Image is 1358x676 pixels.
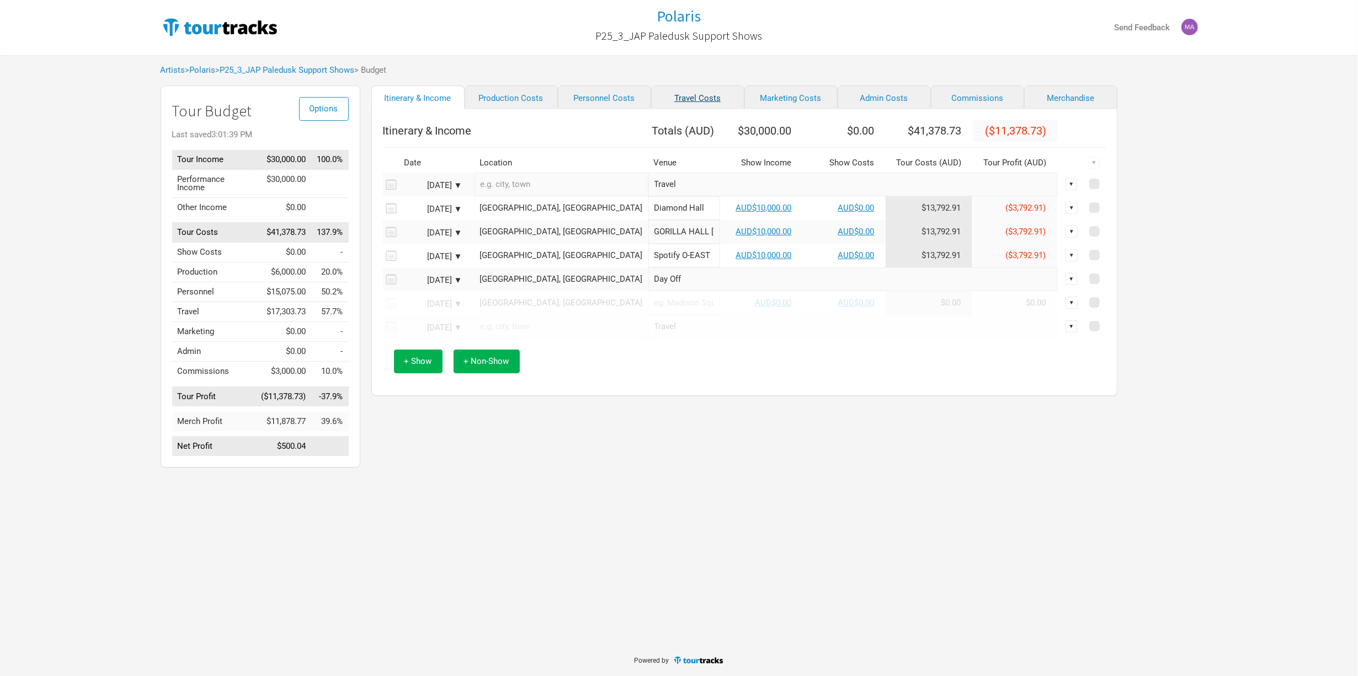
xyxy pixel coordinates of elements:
div: [DATE] ▼ [402,253,462,261]
a: P25_3_JAP Paledusk Support Shows [220,65,355,75]
div: ▼ [1066,178,1078,190]
div: Shibuya, Japan [480,275,643,283]
td: Performance Income [172,169,256,197]
span: Options [310,104,338,114]
a: Travel Costs [651,85,744,109]
td: Other Income [172,197,256,217]
td: $0.00 [256,322,312,342]
td: Tour Profit [172,387,256,406]
td: $15,075.00 [256,282,312,302]
span: + Show [404,356,432,366]
span: ($11,378.73) [986,124,1047,137]
a: AUD$10,000.00 [736,203,792,213]
th: Show Costs [803,153,886,173]
a: Itinerary & Income [371,85,465,109]
input: e.g. city, town [475,315,648,339]
div: ▼ [1066,226,1078,238]
div: [DATE] ▼ [402,324,462,332]
td: Tour Cost allocation from Production, Personnel, Travel, Marketing, Admin & Commissions [886,291,973,315]
span: ($3,792.91) [1006,250,1046,260]
a: Polaris [190,65,216,75]
td: $3,000.00 [256,362,312,382]
td: Merch Profit [172,412,256,431]
th: Tour Costs ( AUD ) [886,153,973,173]
a: Admin Costs [838,85,931,109]
a: AUD$10,000.00 [736,227,792,237]
th: $30,000.00 [720,120,803,142]
th: Tour Profit ( AUD ) [973,153,1058,173]
input: Travel [648,315,1058,339]
a: AUD$0.00 [755,298,792,308]
td: $500.04 [256,437,312,457]
strong: Send Feedback [1115,23,1170,33]
a: Commissions [931,85,1024,109]
td: Tour Costs as % of Tour Income [312,223,349,243]
td: Show Costs [172,243,256,262]
button: + Non-Show [454,350,520,373]
td: Performance Income as % of Tour Income [312,169,349,197]
a: Polaris [657,8,701,25]
td: Admin as % of Tour Income [312,342,349,362]
th: Venue [648,153,720,173]
th: Itinerary & Income [383,120,648,142]
th: Show Income [720,153,803,173]
td: $0.00 [256,342,312,362]
input: Spotify O-EAST [648,244,720,267]
span: > [216,66,355,74]
td: Personnel as % of Tour Income [312,282,349,302]
a: AUD$0.00 [838,298,875,308]
span: $0.00 [1026,298,1046,308]
td: Show Costs as % of Tour Income [312,243,349,262]
td: Net Profit as % of Tour Income [312,437,349,457]
span: ($3,792.91) [1006,203,1046,213]
td: $11,878.77 [256,412,312,431]
h1: Polaris [657,6,701,26]
a: Marketing Costs [744,85,838,109]
td: Merch Profit as % of Tour Income [312,412,349,431]
span: ($3,792.91) [1006,227,1046,237]
th: $0.00 [803,120,886,142]
a: Production Costs [465,85,558,109]
a: P25_3_JAP Paledusk Support Shows [596,24,763,47]
div: Shinjuku City, Japan [480,299,643,307]
td: $0.00 [256,243,312,262]
div: [DATE] ▼ [402,181,462,190]
td: Commissions as % of Tour Income [312,362,349,382]
th: Date [399,153,471,173]
button: + Show [394,350,443,373]
th: Totals ( AUD ) [648,120,720,142]
td: Production [172,262,256,282]
th: Location [475,153,648,173]
td: $17,303.73 [256,302,312,322]
div: [DATE] ▼ [402,300,462,308]
h1: Tour Budget [172,103,349,120]
td: Tour Cost allocation from Production, Personnel, Travel, Marketing, Admin & Commissions [886,196,973,220]
div: Shibuya, Japan [480,251,643,260]
div: Last saved 3:01:39 PM [172,131,349,139]
button: Options [299,97,349,121]
img: TourTracks [673,656,724,665]
td: Tour Cost allocation from Production, Personnel, Travel, Marketing, Admin & Commissions [886,244,973,267]
a: Personnel Costs [558,85,651,109]
td: Tour Cost allocation from Production, Personnel, Travel, Marketing, Admin & Commissions [886,220,973,244]
div: [DATE] ▼ [402,205,462,213]
td: Tour Costs [172,223,256,243]
div: ▼ [1066,202,1078,214]
a: AUD$10,000.00 [736,250,792,260]
img: TourTracks [161,16,280,38]
div: ▼ [1066,273,1078,285]
div: Nagoya, Japan [480,204,643,212]
a: Artists [161,65,185,75]
td: Commissions [172,362,256,382]
input: Travel [648,173,1058,196]
td: Travel [172,302,256,322]
td: Admin [172,342,256,362]
div: [DATE] ▼ [402,276,462,285]
a: AUD$0.00 [838,203,875,213]
span: > Budget [355,66,387,74]
td: $6,000.00 [256,262,312,282]
td: ($11,378.73) [256,387,312,406]
td: $41,378.73 [256,223,312,243]
input: Day Off [648,267,1058,291]
a: Merchandise [1024,85,1117,109]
